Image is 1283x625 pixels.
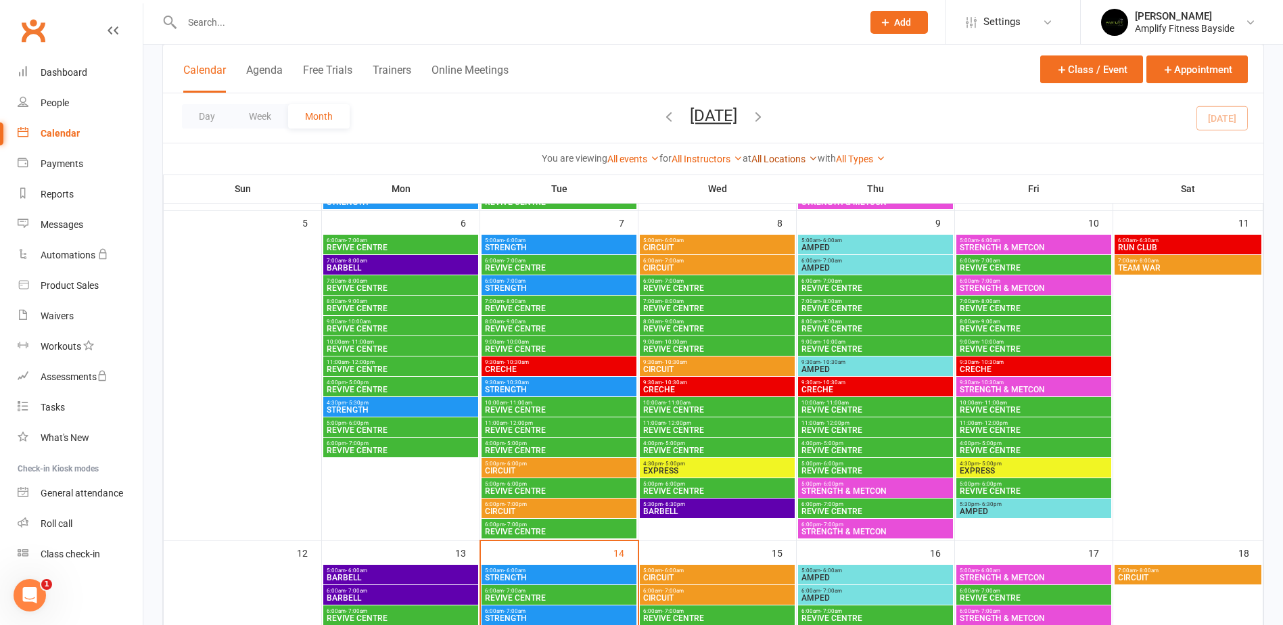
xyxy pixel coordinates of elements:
span: 7:00am [484,298,634,304]
span: 6:00pm [484,522,634,528]
span: - 10:30am [820,379,845,386]
span: - 11:00am [666,400,691,406]
span: REVIVE CENTRE [959,426,1109,434]
span: STRENGTH [484,244,634,252]
span: - 7:00pm [821,501,843,507]
span: STRENGTH & METCON [801,487,950,495]
span: CIRCUIT [484,467,634,475]
span: - 6:00pm [346,420,369,426]
strong: You are viewing [542,153,607,164]
span: - 8:00am [1137,258,1159,264]
div: People [41,97,69,108]
span: 10:00am [801,400,950,406]
span: REVIVE CENTRE [326,325,475,333]
span: 4:30pm [959,461,1109,467]
span: - 9:00am [979,319,1000,325]
span: - 12:00pm [507,420,533,426]
span: REVIVE CENTRE [801,426,950,434]
span: 4:00pm [959,440,1109,446]
button: Calendar [183,64,226,93]
span: AMPED [801,244,950,252]
div: [PERSON_NAME] [1135,10,1234,22]
div: Payments [41,158,83,169]
span: - 7:00am [346,237,367,244]
span: CIRCUIT [643,244,792,252]
span: - 11:00am [349,339,374,345]
span: STRENGTH & METCON [801,528,950,536]
span: 5:00pm [643,481,792,487]
span: 5:00am [959,237,1109,244]
span: - 8:00am [662,298,684,304]
span: - 10:00am [504,339,529,345]
a: All Locations [751,154,818,164]
span: 4:00pm [326,379,475,386]
span: 10:00am [326,339,475,345]
div: 15 [772,541,796,563]
span: - 5:00pm [346,379,369,386]
span: REVIVE CENTRE [326,304,475,312]
span: REVIVE CENTRE [326,446,475,455]
span: - 7:00am [979,258,1000,264]
span: STRENGTH & METCON [801,198,950,206]
span: BARBELL [643,507,792,515]
span: - 6:00pm [505,481,527,487]
th: Wed [638,175,797,203]
span: 9:30am [484,359,634,365]
span: RUN CLUB [1117,244,1259,252]
span: REVIVE CENTRE [801,304,950,312]
span: 5:00pm [484,481,634,487]
span: REVIVE CENTRE [484,426,634,434]
span: - 8:00am [346,278,367,284]
span: REVIVE CENTRE [959,325,1109,333]
a: Tasks [18,392,143,423]
a: Payments [18,149,143,179]
div: Product Sales [41,280,99,291]
span: REVIVE CENTRE [326,284,475,292]
span: 4:30pm [326,400,475,406]
span: - 7:00pm [346,440,369,446]
span: REVIVE CENTRE [801,467,950,475]
span: REVIVE CENTRE [484,487,634,495]
span: REVIVE CENTRE [801,284,950,292]
span: 8:00am [643,319,792,325]
span: - 9:00am [820,319,842,325]
div: 8 [777,211,796,233]
span: REVIVE CENTRE [801,507,950,515]
span: - 7:00am [504,278,526,284]
strong: for [659,153,672,164]
span: - 6:00pm [505,461,527,467]
span: REVIVE CENTRE [643,284,792,292]
span: 9:30am [959,359,1109,365]
span: 6:00am [484,258,634,264]
a: All Types [836,154,885,164]
div: Messages [41,219,83,230]
span: 5:30pm [643,501,792,507]
span: REVIVE CENTRE [326,386,475,394]
button: Class / Event [1040,55,1143,83]
span: CIRCUIT [643,264,792,272]
span: - 5:00pm [663,461,685,467]
span: - 10:00am [820,339,845,345]
span: - 10:00am [662,339,687,345]
span: 9:30am [801,359,950,365]
span: STRENGTH & METCON [959,386,1109,394]
span: - 8:00am [820,298,842,304]
button: Week [232,104,288,129]
span: REVIVE CENTRE [643,304,792,312]
span: STRENGTH & METCON [959,284,1109,292]
input: Search... [178,13,853,32]
span: - 11:00am [982,400,1007,406]
span: CIRCUIT [643,365,792,373]
span: 10:00am [959,400,1109,406]
a: Automations [18,240,143,271]
th: Sat [1113,175,1263,203]
span: REVIVE CENTRE [484,304,634,312]
span: - 6:00am [662,237,684,244]
span: - 7:00am [662,278,684,284]
a: Assessments [18,362,143,392]
span: 5:00am [484,568,634,574]
span: 1 [41,579,52,590]
span: - 5:00pm [663,440,685,446]
img: thumb_image1596355059.png [1101,9,1128,36]
div: What's New [41,432,89,443]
